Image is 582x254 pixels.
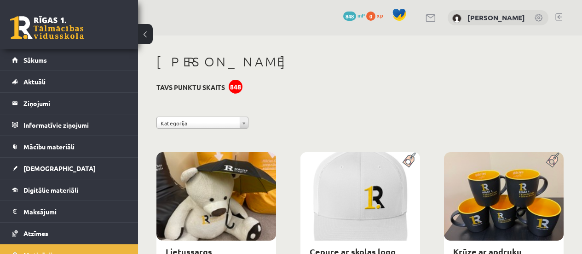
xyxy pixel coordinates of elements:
span: Digitālie materiāli [23,186,78,194]
h1: [PERSON_NAME] [156,54,564,70]
span: mP [357,12,365,19]
legend: Ziņojumi [23,93,127,114]
a: Kategorija [156,117,248,129]
legend: Maksājumi [23,201,127,222]
img: Populāra prece [399,152,420,168]
div: 848 [229,80,242,94]
a: [DEMOGRAPHIC_DATA] [12,158,127,179]
a: Digitālie materiāli [12,179,127,201]
a: Rīgas 1. Tālmācības vidusskola [10,16,84,39]
a: [PERSON_NAME] [467,13,525,22]
img: Populāra prece [543,152,564,168]
a: 848 mP [343,12,365,19]
a: Ziņojumi [12,93,127,114]
span: Atzīmes [23,229,48,237]
h3: Tavs punktu skaits [156,83,225,91]
a: Aktuāli [12,71,127,92]
a: Maksājumi [12,201,127,222]
span: [DEMOGRAPHIC_DATA] [23,164,96,172]
span: Mācību materiāli [23,142,75,151]
span: 0 [366,12,375,21]
span: Sākums [23,56,47,64]
span: Aktuāli [23,77,46,86]
a: Sākums [12,49,127,71]
img: Lera Panteviča [452,14,461,23]
legend: Informatīvie ziņojumi [23,114,127,136]
span: xp [377,12,383,19]
a: 0 xp [366,12,387,19]
span: 848 [343,12,356,21]
a: Mācību materiāli [12,136,127,157]
a: Informatīvie ziņojumi [12,114,127,136]
span: Kategorija [161,117,236,129]
a: Atzīmes [12,223,127,244]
